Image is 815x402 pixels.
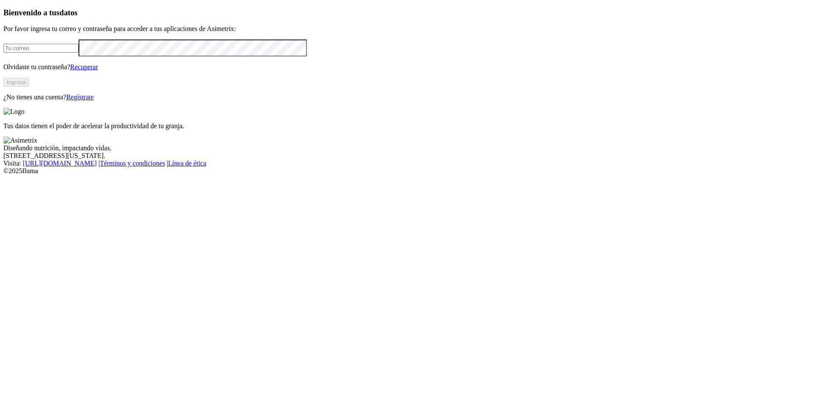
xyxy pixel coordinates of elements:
[3,108,25,115] img: Logo
[3,122,812,130] p: Tus datos tienen el poder de acelerar la productividad de tu granja.
[59,8,78,17] span: datos
[168,160,206,167] a: Línea de ética
[3,152,812,160] div: [STREET_ADDRESS][US_STATE].
[3,63,812,71] p: Olvidaste tu contraseña?
[23,160,97,167] a: [URL][DOMAIN_NAME]
[70,63,98,70] a: Recuperar
[3,160,812,167] div: Visita : | |
[3,25,812,33] p: Por favor ingresa tu correo y contraseña para acceder a tus aplicaciones de Asimetrix:
[66,93,94,101] a: Regístrate
[3,44,79,53] input: Tu correo
[3,93,812,101] p: ¿No tienes una cuenta?
[3,144,812,152] div: Diseñando nutrición, impactando vidas.
[3,78,29,87] button: Ingresa
[100,160,165,167] a: Términos y condiciones
[3,8,812,17] h3: Bienvenido a tus
[3,137,37,144] img: Asimetrix
[3,167,812,175] div: © 2025 Iluma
